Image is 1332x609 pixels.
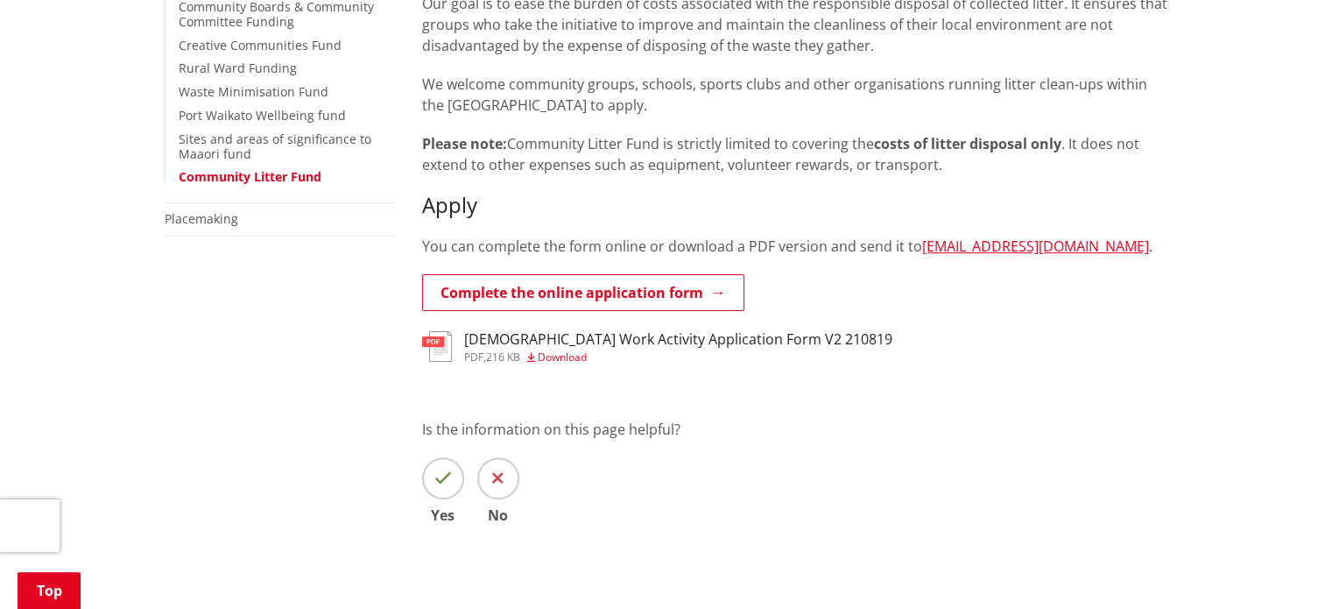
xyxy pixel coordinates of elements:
[422,331,892,363] a: [DEMOGRAPHIC_DATA] Work Activity Application Form V2 210819 pdf,216 KB Download
[874,134,1061,153] strong: costs of litter disposal only
[422,236,1168,257] p: You can complete the form online or download a PDF version and send it to .
[422,133,1168,175] p: Community Litter Fund is strictly limited to covering the . It does not extend to other expenses ...
[422,74,1168,116] p: We welcome community groups, schools, sports clubs and other organisations running litter clean-u...
[18,572,81,609] a: Top
[179,168,321,185] a: Community Litter Fund
[179,131,371,162] a: Sites and areas of significance to Maaori fund
[179,37,342,53] a: Creative Communities Fund
[464,352,892,363] div: ,
[464,331,892,348] h3: [DEMOGRAPHIC_DATA] Work Activity Application Form V2 210819
[422,508,464,522] span: Yes
[422,274,744,311] a: Complete the online application form
[477,508,519,522] span: No
[179,60,297,76] a: Rural Ward Funding
[179,83,328,100] a: Waste Minimisation Fund
[165,210,238,227] a: Placemaking
[486,350,520,365] span: 216 KB
[922,237,1149,256] a: [EMAIL_ADDRESS][DOMAIN_NAME]
[538,350,587,365] span: Download
[422,419,1168,440] p: Is the information on this page helpful?
[179,107,346,124] a: Port Waikato Wellbeing fund
[1251,535,1314,598] iframe: Messenger Launcher
[422,134,507,153] strong: Please note:
[422,193,1168,218] h3: Apply
[422,331,452,362] img: document-pdf.svg
[464,350,483,365] span: pdf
